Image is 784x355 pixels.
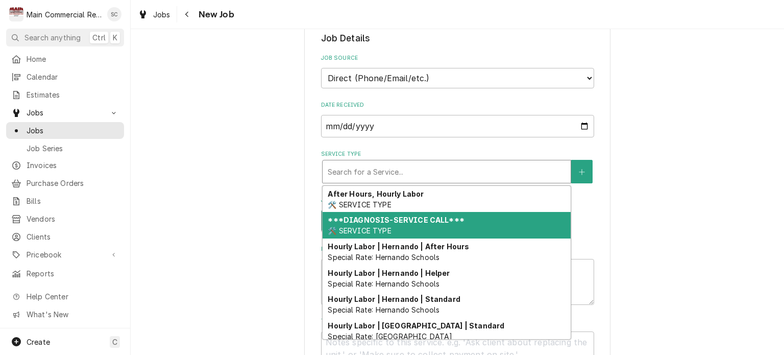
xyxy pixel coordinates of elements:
[27,338,50,346] span: Create
[112,337,117,347] span: C
[27,9,102,20] div: Main Commercial Refrigeration Service
[321,54,594,62] label: Job Source
[321,101,594,137] div: Date Received
[6,68,124,85] a: Calendar
[27,196,119,206] span: Bills
[6,29,124,46] button: Search anythingCtrlK
[27,291,118,302] span: Help Center
[321,196,594,204] label: Job Type
[6,51,124,67] a: Home
[195,8,234,21] span: New Job
[328,305,439,314] span: Special Rate: Hernando Schools
[6,193,124,209] a: Bills
[328,279,439,288] span: Special Rate: Hernando Schools
[6,228,124,245] a: Clients
[328,321,504,330] strong: Hourly Labor | [GEOGRAPHIC_DATA] | Standard
[92,32,106,43] span: Ctrl
[6,86,124,103] a: Estimates
[9,7,23,21] div: Main Commercial Refrigeration Service's Avatar
[321,54,594,88] div: Job Source
[6,175,124,192] a: Purchase Orders
[6,288,124,305] a: Go to Help Center
[328,332,452,341] span: Special Rate: [GEOGRAPHIC_DATA]
[328,253,439,262] span: Special Rate: Hernando Schools
[27,160,119,171] span: Invoices
[321,115,594,137] input: yyyy-mm-dd
[328,226,391,235] span: 🛠️ SERVICE TYPE
[6,140,124,157] a: Job Series
[6,210,124,227] a: Vendors
[9,7,23,21] div: M
[321,101,594,109] label: Date Received
[6,246,124,263] a: Go to Pricebook
[113,32,117,43] span: K
[328,269,450,277] strong: Hourly Labor | Hernando | Helper
[179,6,195,22] button: Navigate back
[153,9,170,20] span: Jobs
[24,32,81,43] span: Search anything
[27,107,104,118] span: Jobs
[328,295,460,303] strong: Hourly Labor | Hernando | Standard
[27,178,119,188] span: Purchase Orders
[27,309,118,320] span: What's New
[321,150,594,183] div: Service Type
[27,54,119,64] span: Home
[321,317,594,325] label: Technician Instructions
[321,150,594,158] label: Service Type
[134,6,175,23] a: Jobs
[571,160,593,183] button: Create New Service
[6,265,124,282] a: Reports
[328,190,424,198] strong: After Hours, Hourly Labor
[6,306,124,323] a: Go to What's New
[6,122,124,139] a: Jobs
[321,32,594,45] legend: Job Details
[6,104,124,121] a: Go to Jobs
[107,7,121,21] div: Sharon Campbell's Avatar
[27,231,119,242] span: Clients
[27,268,119,279] span: Reports
[27,214,119,224] span: Vendors
[27,125,119,136] span: Jobs
[107,7,121,21] div: SC
[321,245,594,253] label: Reason For Call
[328,242,469,251] strong: Hourly Labor | Hernando | After Hours
[321,196,594,232] div: Job Type
[328,200,391,209] span: 🛠️ SERVICE TYPE
[27,89,119,100] span: Estimates
[579,169,585,176] svg: Create New Service
[27,249,104,260] span: Pricebook
[6,157,124,174] a: Invoices
[27,72,119,82] span: Calendar
[321,245,594,305] div: Reason For Call
[27,143,119,154] span: Job Series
